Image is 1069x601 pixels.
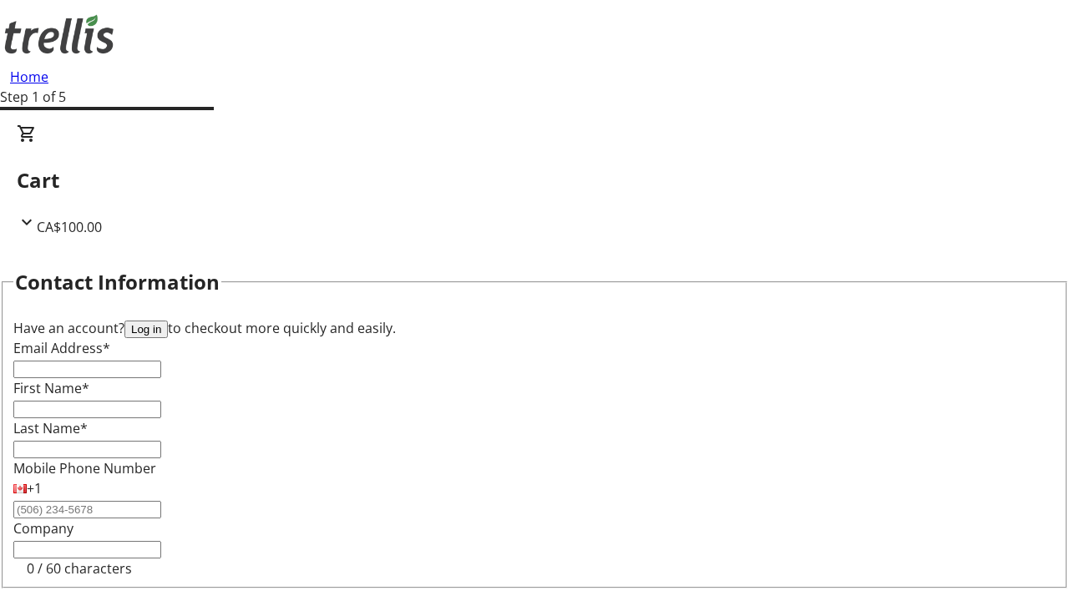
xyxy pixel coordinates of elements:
h2: Cart [17,165,1052,195]
label: Mobile Phone Number [13,459,156,477]
label: First Name* [13,379,89,397]
h2: Contact Information [15,267,220,297]
label: Company [13,519,73,538]
button: Log in [124,321,168,338]
tr-character-limit: 0 / 60 characters [27,559,132,578]
input: (506) 234-5678 [13,501,161,518]
label: Last Name* [13,419,88,437]
span: CA$100.00 [37,218,102,236]
div: Have an account? to checkout more quickly and easily. [13,318,1056,338]
div: CartCA$100.00 [17,124,1052,237]
label: Email Address* [13,339,110,357]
